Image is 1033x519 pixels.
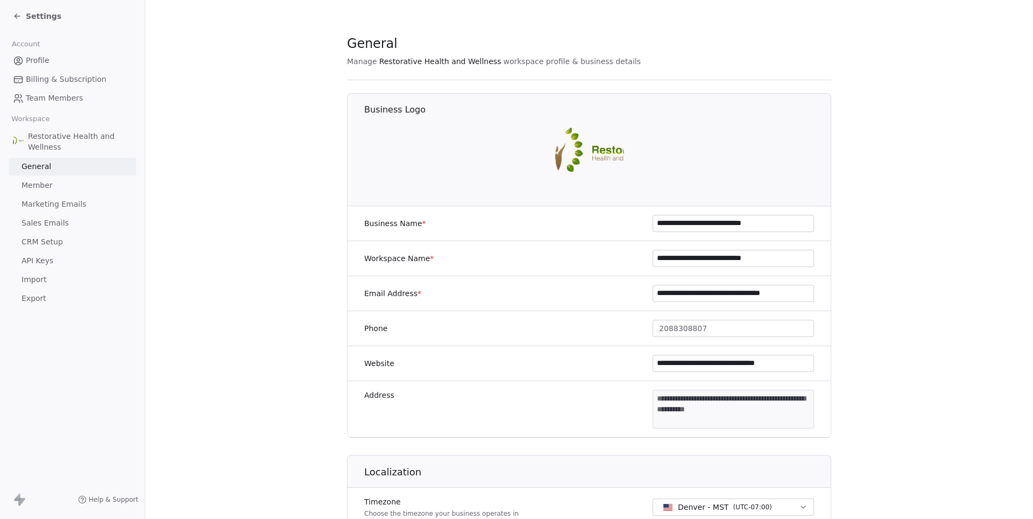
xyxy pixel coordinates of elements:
[678,502,728,513] span: Denver - MST
[9,195,136,213] a: Marketing Emails
[22,293,46,304] span: Export
[364,466,832,479] h1: Localization
[364,104,832,116] h1: Business Logo
[9,290,136,307] a: Export
[9,158,136,176] a: General
[364,496,519,507] label: Timezone
[22,236,63,248] span: CRM Setup
[9,89,136,107] a: Team Members
[89,495,138,504] span: Help & Support
[26,74,107,85] span: Billing & Subscription
[364,288,421,299] label: Email Address
[9,177,136,194] a: Member
[379,56,501,67] span: Restorative Health and Wellness
[364,358,394,369] label: Website
[364,253,434,264] label: Workspace Name
[9,252,136,270] a: API Keys
[9,214,136,232] a: Sales Emails
[9,71,136,88] a: Billing & Subscription
[26,93,83,104] span: Team Members
[653,499,814,516] button: Denver - MST(UTC-07:00)
[7,36,45,52] span: Account
[347,56,377,67] span: Manage
[9,52,136,69] a: Profile
[364,390,394,401] label: Address
[364,323,387,334] label: Phone
[78,495,138,504] a: Help & Support
[28,131,132,152] span: Restorative Health and Wellness
[22,274,46,285] span: Import
[13,136,24,147] img: RHW_logo.png
[26,11,61,22] span: Settings
[9,271,136,289] a: Import
[364,218,426,229] label: Business Name
[7,111,54,127] span: Workspace
[347,36,398,52] span: General
[22,161,51,172] span: General
[659,323,707,334] span: 2088308807
[653,320,814,337] button: 2088308807
[26,55,49,66] span: Profile
[9,233,136,251] a: CRM Setup
[22,255,53,266] span: API Keys
[733,502,772,512] span: ( UTC-07:00 )
[22,218,69,229] span: Sales Emails
[555,122,624,191] img: RHW_logo.png
[364,509,519,518] p: Choose the timezone your business operates in
[22,180,53,191] span: Member
[13,11,61,22] a: Settings
[503,56,641,67] span: workspace profile & business details
[22,199,86,210] span: Marketing Emails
